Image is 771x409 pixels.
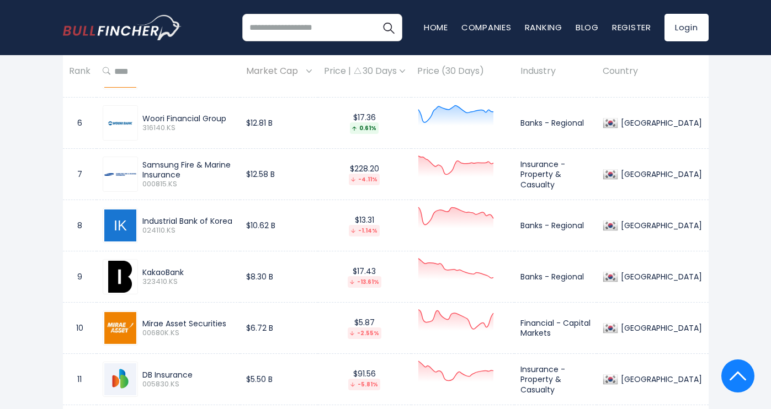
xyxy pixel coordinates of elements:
td: Banks - Regional [514,200,597,251]
span: 00680K.KS [142,329,234,338]
div: Woori Financial Group [142,114,234,123]
th: Country [597,55,708,88]
div: KakaoBank [142,267,234,277]
td: 11 [63,354,97,405]
img: 00680K.KS.png [104,312,136,344]
div: [GEOGRAPHIC_DATA] [618,220,702,230]
div: $17.43 [324,266,405,288]
div: [GEOGRAPHIC_DATA] [618,323,702,333]
div: -2.55% [348,327,381,339]
td: 8 [63,200,97,251]
img: 000815.KS.png [104,173,136,176]
img: bullfincher logo [63,15,182,40]
span: 323410.KS [142,277,234,287]
td: 9 [63,251,97,303]
span: 024110.KS [142,226,234,235]
th: Rank [63,55,97,88]
th: Price (30 Days) [411,55,514,88]
td: $8.30 B [240,251,318,303]
img: 323410.KS.png [108,261,132,293]
div: $91.56 [324,369,405,390]
div: -1.14% [349,225,380,236]
th: Industry [514,55,597,88]
a: Blog [576,21,599,33]
div: $17.36 [324,112,405,134]
img: 316140.KS.png [104,107,136,139]
div: [GEOGRAPHIC_DATA] [618,118,702,128]
td: Banks - Regional [514,98,597,149]
a: Ranking [525,21,562,33]
td: $10.62 B [240,200,318,251]
div: -5.81% [348,379,380,390]
div: $13.31 [324,215,405,236]
div: -13.61% [348,276,381,288]
td: 6 [63,98,97,149]
span: 000815.KS [142,180,234,189]
td: 10 [63,303,97,354]
a: Companies [461,21,512,33]
a: Login [664,14,709,41]
div: -4.11% [349,174,380,185]
span: 005830.KS [142,380,234,389]
td: $6.72 B [240,303,318,354]
span: Market Cap [246,63,304,80]
div: Samsung Fire & Marine Insurance [142,160,234,180]
img: 005830.KS.png [104,363,136,395]
div: DB Insurance [142,370,234,380]
span: 316140.KS [142,123,234,133]
div: [GEOGRAPHIC_DATA] [618,272,702,282]
button: Search [375,14,402,41]
div: 0.61% [350,122,379,134]
div: Price | 30 Days [324,66,405,77]
td: Banks - Regional [514,251,597,303]
td: Insurance - Property & Casualty [514,354,597,405]
td: $5.50 B [240,354,318,405]
a: Go to homepage [63,15,182,40]
div: [GEOGRAPHIC_DATA] [618,169,702,179]
td: 7 [63,149,97,200]
div: Mirae Asset Securities [142,319,234,329]
td: $12.58 B [240,149,318,200]
td: Insurance - Property & Casualty [514,149,597,200]
a: Home [424,21,448,33]
div: Industrial Bank of Korea [142,216,234,226]
div: $5.87 [324,317,405,339]
td: Financial - Capital Markets [514,303,597,354]
div: $228.20 [324,164,405,185]
div: [GEOGRAPHIC_DATA] [618,374,702,384]
a: Register [612,21,651,33]
td: $12.81 B [240,98,318,149]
